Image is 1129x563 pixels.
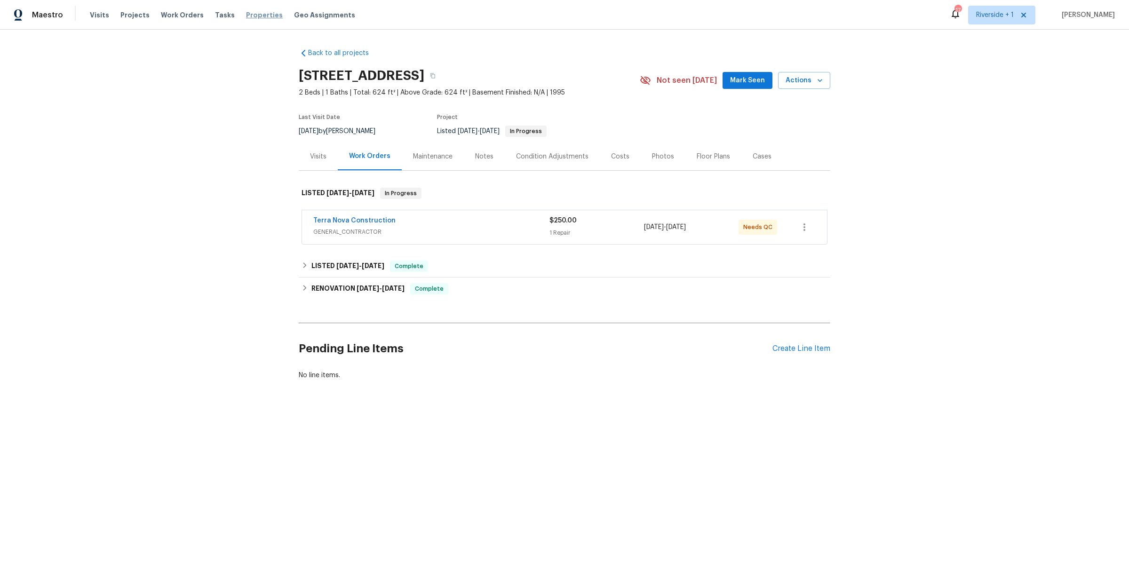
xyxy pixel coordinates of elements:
span: - [357,285,405,292]
h6: LISTED [302,188,374,199]
button: Actions [778,72,830,89]
button: Copy Address [424,67,441,84]
div: Maintenance [413,152,453,161]
div: LISTED [DATE]-[DATE]Complete [299,255,830,278]
span: In Progress [381,189,421,198]
div: Photos [652,152,674,161]
span: Complete [391,262,427,271]
span: Listed [437,128,547,135]
span: Maestro [32,10,63,20]
span: [DATE] [666,224,686,230]
h6: LISTED [311,261,384,272]
span: - [326,190,374,196]
h6: RENOVATION [311,283,405,294]
div: 1 Repair [549,228,644,238]
a: Terra Nova Construction [313,217,396,224]
span: Tasks [215,12,235,18]
span: Not seen [DATE] [657,76,717,85]
span: - [644,222,686,232]
div: 17 [954,6,961,15]
div: RENOVATION [DATE]-[DATE]Complete [299,278,830,300]
div: Create Line Item [772,344,830,353]
span: Projects [120,10,150,20]
span: Properties [246,10,283,20]
h2: [STREET_ADDRESS] [299,71,424,80]
span: [DATE] [326,190,349,196]
div: Notes [475,152,493,161]
span: 2 Beds | 1 Baths | Total: 624 ft² | Above Grade: 624 ft² | Basement Finished: N/A | 1995 [299,88,640,97]
span: Needs QC [743,222,776,232]
div: Condition Adjustments [516,152,588,161]
div: by [PERSON_NAME] [299,126,387,137]
div: Work Orders [349,151,390,161]
span: [DATE] [299,128,318,135]
span: [DATE] [480,128,500,135]
span: Visits [90,10,109,20]
span: [DATE] [336,262,359,269]
span: Geo Assignments [294,10,355,20]
span: Project [437,114,458,120]
span: - [458,128,500,135]
span: [DATE] [458,128,477,135]
span: [DATE] [644,224,664,230]
div: Floor Plans [697,152,730,161]
span: Last Visit Date [299,114,340,120]
h2: Pending Line Items [299,327,772,371]
span: GENERAL_CONTRACTOR [313,227,549,237]
span: [DATE] [382,285,405,292]
span: Mark Seen [730,75,765,87]
div: Costs [611,152,629,161]
div: Cases [753,152,771,161]
span: In Progress [506,128,546,134]
div: No line items. [299,371,830,380]
span: [DATE] [352,190,374,196]
a: Back to all projects [299,48,389,58]
button: Mark Seen [723,72,772,89]
span: Actions [786,75,823,87]
span: [DATE] [362,262,384,269]
span: $250.00 [549,217,577,224]
span: Complete [411,284,447,293]
span: [DATE] [357,285,379,292]
span: Riverside + 1 [976,10,1014,20]
span: - [336,262,384,269]
div: Visits [310,152,326,161]
div: LISTED [DATE]-[DATE]In Progress [299,178,830,208]
span: Work Orders [161,10,204,20]
span: [PERSON_NAME] [1058,10,1115,20]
